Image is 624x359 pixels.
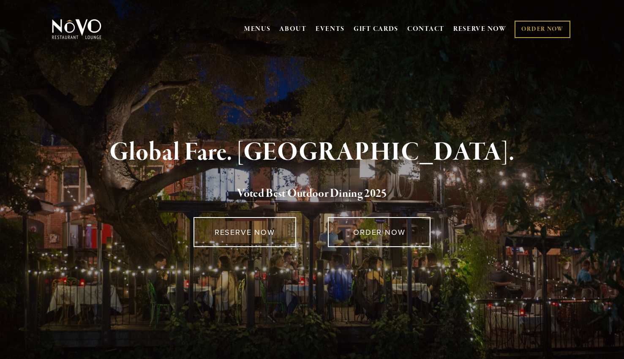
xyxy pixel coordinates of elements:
h2: 5 [66,185,559,203]
a: EVENTS [316,25,345,33]
a: ORDER NOW [515,21,570,38]
a: ORDER NOW [328,217,431,247]
a: ABOUT [279,25,307,33]
a: RESERVE NOW [453,21,507,37]
a: GIFT CARDS [354,21,398,37]
img: Novo Restaurant &amp; Lounge [50,19,103,40]
a: Voted Best Outdoor Dining 202 [237,186,381,202]
a: RESERVE NOW [193,217,296,247]
a: MENUS [244,25,271,33]
strong: Global Fare. [GEOGRAPHIC_DATA]. [109,136,515,169]
a: CONTACT [407,21,444,37]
